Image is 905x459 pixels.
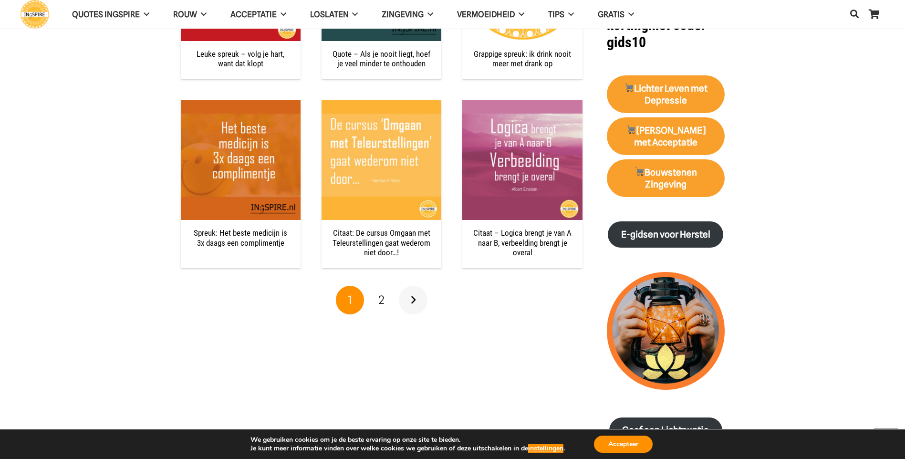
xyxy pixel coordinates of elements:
a: Spreuk: Het beste medicijn is 3x daags een complimentje [194,228,287,247]
a: Leuke spreuk – volg je hart, want dat klopt [197,49,284,68]
p: We gebruiken cookies om je de beste ervaring op onze site te bieden. [250,436,565,444]
img: Citaat: De cursus Omgaan met Teleurstellingen gaat wederom niet door...! [322,100,441,220]
span: 1 [348,293,352,307]
a: Citaat: De cursus Omgaan met Teleurstellingen gaat wederom niet door…! [322,101,441,111]
img: 🛒 [624,83,634,92]
span: VERMOEIDHEID [457,10,515,19]
a: Acceptatie [218,2,298,27]
a: Pagina 2 [367,286,396,314]
strong: Geef een Lichtpuntje [622,425,709,436]
img: 🛒 [635,167,644,176]
button: Accepteer [594,436,653,453]
span: TIPS [548,10,564,19]
a: 🛒[PERSON_NAME] met Acceptatie [607,117,725,156]
a: VERMOEIDHEID [445,2,536,27]
p: Je kunt meer informatie vinden over welke cookies we gebruiken of deze uitschakelen in de . [250,444,565,453]
a: Grappige spreuk: ik drink nooit meer met drank op [474,49,571,68]
span: Loslaten [310,10,349,19]
a: Spreuk: Het beste medicijn is 3x daags een complimentje [181,101,301,111]
a: E-gidsen voor Herstel [608,221,723,248]
span: Pagina 1 [336,286,364,314]
img: lichtpuntjes voor in donkere tijden [607,272,725,390]
button: instellingen [528,444,563,453]
a: Loslaten [298,2,370,27]
a: GRATIS [586,2,646,27]
a: Geef een Lichtpuntje [609,417,722,444]
span: QUOTES INGSPIRE [72,10,140,19]
strong: [PERSON_NAME] met Acceptatie [626,125,706,148]
a: Citaat – Logica brengt je van A naar B, verbeelding brengt je overal [473,228,572,257]
span: Acceptatie [230,10,277,19]
a: Citaat – Logica brengt je van A naar B, verbeelding brengt je overal [462,101,582,111]
a: 🛒Bouwstenen Zingeving [607,159,725,198]
a: TIPS [536,2,586,27]
img: Spreuk: Het beste medicijn is 3x daags een complimentje [181,100,301,220]
a: Citaat: De cursus Omgaan met Teleurstellingen gaat wederom niet door…! [333,228,430,257]
a: Zingeving [370,2,445,27]
strong: E-gidsen voor Herstel [621,229,710,240]
a: Quote – Als je nooit liegt, hoef je veel minder te onthouden [333,49,430,68]
a: Zoeken [845,3,864,26]
a: QUOTES INGSPIRE [60,2,161,27]
strong: Lichter Leven met Depressie [624,83,707,106]
span: Zingeving [382,10,424,19]
a: 🛒Lichter Leven met Depressie [607,75,725,114]
img: 🛒 [626,125,635,134]
span: GRATIS [598,10,624,19]
img: Citaat: Logica brengt je van A naar B, verbeelding brengt je overal. [462,100,582,220]
a: ROUW [161,2,218,27]
strong: Bouwstenen Zingeving [634,167,697,190]
span: ROUW [173,10,197,19]
a: Terug naar top [874,428,898,452]
span: 2 [378,293,385,307]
